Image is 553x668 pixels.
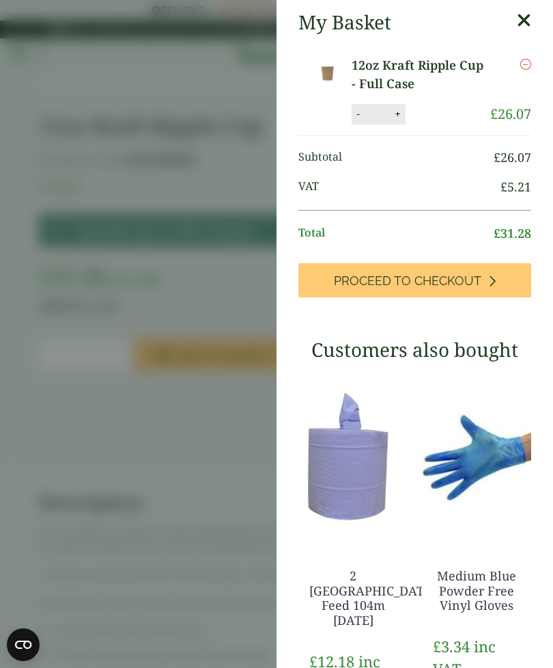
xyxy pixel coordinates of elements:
[422,371,532,542] img: 4130015J-Blue-Vinyl-Powder-Free-Gloves-Medium
[301,56,354,92] img: 12oz Kraft Ripple Cup-Full Case of-0
[490,105,531,123] bdi: 26.07
[298,338,531,362] h3: Customers also bought
[437,567,516,613] a: Medium Blue Powder Free Vinyl Gloves
[298,224,494,243] span: Total
[298,148,494,167] span: Subtotal
[309,567,436,628] a: 2 [GEOGRAPHIC_DATA] Feed 104m [DATE]
[433,636,470,656] bdi: 3.34
[352,108,363,120] button: -
[7,628,40,661] button: Open CMP widget
[520,56,531,72] a: Remove this item
[494,225,531,241] bdi: 31.28
[490,105,498,123] span: £
[494,149,500,165] span: £
[500,178,531,195] bdi: 5.21
[298,263,531,297] a: Proceed to Checkout
[500,178,507,195] span: £
[352,56,490,93] a: 12oz Kraft Ripple Cup - Full Case
[433,636,441,656] span: £
[298,11,391,34] h2: My Basket
[391,108,405,120] button: +
[494,149,531,165] bdi: 26.07
[298,371,408,542] img: 3630017-2-Ply-Blue-Centre-Feed-104m
[298,178,500,196] span: VAT
[334,273,481,289] span: Proceed to Checkout
[494,225,500,241] span: £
